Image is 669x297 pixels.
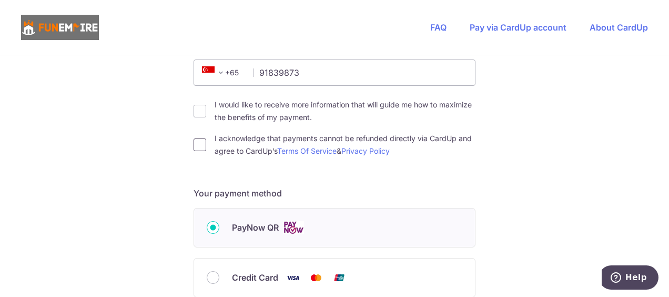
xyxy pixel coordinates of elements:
img: Cards logo [283,221,304,234]
div: PayNow QR Cards logo [207,221,462,234]
img: Union Pay [329,271,350,284]
img: Mastercard [306,271,327,284]
a: Terms Of Service [277,146,337,155]
a: FAQ [430,22,447,33]
img: Visa [282,271,303,284]
a: About CardUp [590,22,648,33]
label: I acknowledge that payments cannot be refunded directly via CardUp and agree to CardUp’s & [215,132,475,157]
div: Credit Card Visa Mastercard Union Pay [207,271,462,284]
a: Privacy Policy [341,146,390,155]
a: Pay via CardUp account [470,22,566,33]
h5: Your payment method [194,187,475,200]
span: +65 [202,66,227,79]
iframe: Opens a widget where you can find more information [602,265,658,292]
label: I would like to receive more information that will guide me how to maximize the benefits of my pa... [215,98,475,124]
span: PayNow QR [232,221,279,234]
span: Credit Card [232,271,278,284]
span: +65 [199,66,246,79]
